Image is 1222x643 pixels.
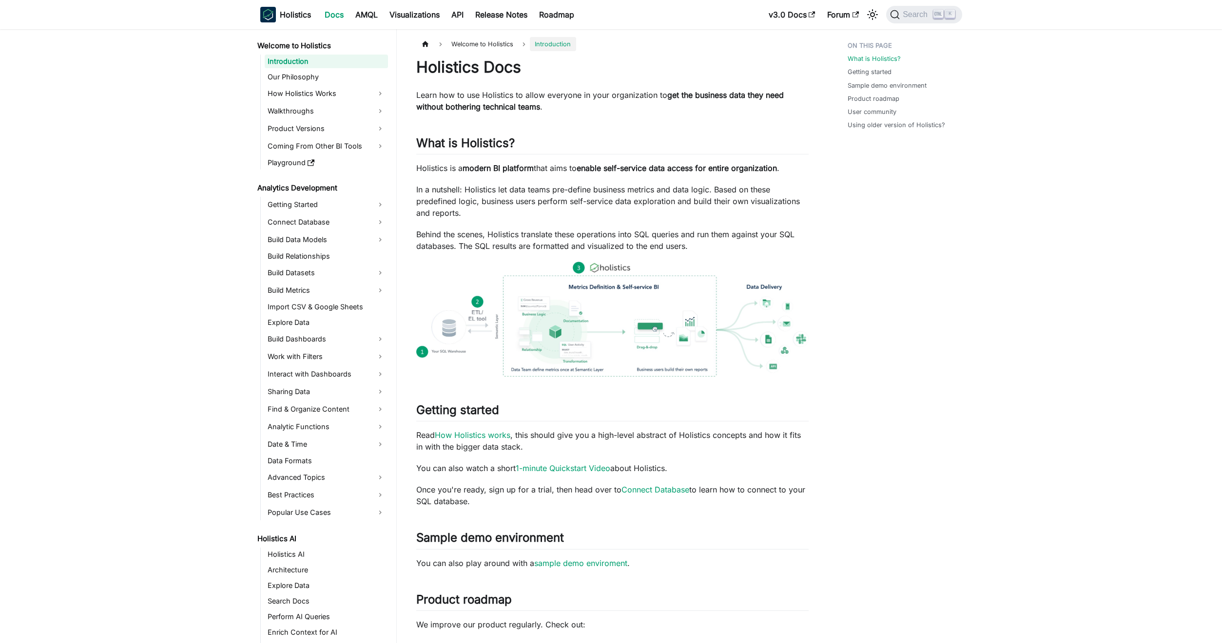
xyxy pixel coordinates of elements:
a: Holistics AI [265,548,388,561]
nav: Docs sidebar [251,29,397,643]
span: Introduction [530,37,576,51]
a: Build Relationships [265,249,388,263]
a: Build Metrics [265,283,388,298]
p: Learn how to use Holistics to allow everyone in your organization to . [416,89,809,113]
a: Build Data Models [265,232,388,247]
h2: Getting started [416,403,809,421]
a: Docs [319,7,349,22]
span: Search [900,10,933,19]
a: Best Practices [265,487,388,503]
p: You can also play around with a . [416,557,809,569]
a: Coming From Other BI Tools [265,138,388,154]
a: User community [848,107,896,116]
a: Sample demo environment [848,81,927,90]
a: Build Datasets [265,265,388,281]
h2: Sample demo environment [416,530,809,549]
a: Using older version of Holistics? [848,120,945,130]
h2: What is Holistics? [416,136,809,154]
p: We improve our product regularly. Check out: [416,619,809,630]
a: Import CSV & Google Sheets [265,300,388,314]
a: 1-minute Quickstart Video [516,463,610,473]
button: Switch between dark and light mode (currently light mode) [865,7,880,22]
a: Roadmap [533,7,580,22]
b: Holistics [280,9,311,20]
p: In a nutshell: Holistics let data teams pre-define business metrics and data logic. Based on thes... [416,184,809,219]
a: Connect Database [621,485,689,494]
a: AMQL [349,7,384,22]
a: Enrich Context for AI [265,625,388,639]
a: Explore Data [265,579,388,592]
a: Visualizations [384,7,446,22]
kbd: K [945,10,955,19]
a: Our Philosophy [265,70,388,84]
a: Search Docs [265,594,388,608]
a: Release Notes [469,7,533,22]
a: Architecture [265,563,388,577]
a: Playground [265,156,388,170]
span: Welcome to Holistics [446,37,518,51]
nav: Breadcrumbs [416,37,809,51]
a: Data Formats [265,454,388,468]
p: Once you're ready, sign up for a trial, then head over to to learn how to connect to your SQL dat... [416,484,809,507]
a: Perform AI Queries [265,610,388,624]
p: You can also watch a short about Holistics. [416,462,809,474]
a: HolisticsHolistics [260,7,311,22]
a: Advanced Topics [265,470,388,485]
h2: Product roadmap [416,592,809,611]
a: Build Dashboards [265,331,388,347]
a: API [446,7,469,22]
img: Holistics [260,7,276,22]
a: Home page [416,37,435,51]
a: Analytic Functions [265,419,388,435]
a: Date & Time [265,436,388,452]
a: How Holistics Works [265,86,388,101]
a: Product Versions [265,121,388,136]
a: Holistics AI [254,532,388,546]
a: Popular Use Cases [265,505,388,520]
a: Walkthroughs [265,103,388,119]
a: What is Holistics? [848,54,901,63]
img: How Holistics fits in your Data Stack [416,262,809,377]
a: Explore Data [265,316,388,329]
a: How Holistics works [435,430,510,440]
a: Find & Organize Content [265,401,388,417]
a: Connect Database [265,214,388,230]
a: Introduction [265,55,388,68]
a: Sharing Data [265,384,388,399]
p: Holistics is a that aims to . [416,162,809,174]
p: Read , this should give you a high-level abstract of Holistics concepts and how it fits in with t... [416,429,809,453]
p: Behind the scenes, Holistics translate these operations into SQL queries and run them against you... [416,228,809,252]
a: Work with Filters [265,349,388,364]
h1: Holistics Docs [416,57,809,77]
a: v3.0 Docs [763,7,821,22]
strong: modern BI platform [463,163,534,173]
a: sample demo enviroment [534,558,627,568]
a: Forum [821,7,865,22]
a: Analytics Development [254,181,388,195]
a: Getting Started [265,197,388,212]
a: Product roadmap [848,94,899,103]
a: Interact with Dashboards [265,366,388,382]
button: Search (Ctrl+K) [886,6,962,23]
strong: enable self-service data access for entire organization [577,163,777,173]
a: Welcome to Holistics [254,39,388,53]
a: Getting started [848,67,892,76]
